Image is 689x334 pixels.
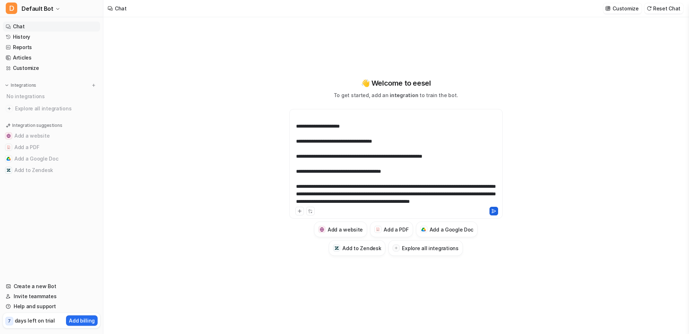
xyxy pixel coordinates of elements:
[3,164,100,176] button: Add to ZendeskAdd to Zendesk
[605,6,610,11] img: customize
[390,92,418,98] span: integration
[3,142,100,153] button: Add a PDFAdd a PDF
[334,91,458,99] p: To get started, add an to train the bot.
[613,5,638,12] p: Customize
[647,6,652,11] img: reset
[3,153,100,164] button: Add a Google DocAdd a Google Doc
[384,226,408,233] h3: Add a PDF
[4,90,100,102] div: No integrations
[430,226,474,233] h3: Add a Google Doc
[342,244,381,252] h3: Add to Zendesk
[361,78,431,89] p: 👋 Welcome to eesel
[6,157,11,161] img: Add a Google Doc
[3,63,100,73] a: Customize
[3,42,100,52] a: Reports
[402,244,458,252] h3: Explore all integrations
[370,221,413,237] button: Add a PDFAdd a PDF
[22,4,53,14] span: Default Bot
[6,145,11,149] img: Add a PDF
[3,281,100,291] a: Create a new Bot
[91,83,96,88] img: menu_add.svg
[66,315,98,326] button: Add billing
[3,32,100,42] a: History
[3,291,100,301] a: Invite teammates
[4,83,9,88] img: expand menu
[8,318,11,324] p: 7
[69,317,95,324] p: Add billing
[388,240,463,256] button: Explore all integrations
[314,221,367,237] button: Add a websiteAdd a website
[115,5,127,12] div: Chat
[329,240,385,256] button: Add to ZendeskAdd to Zendesk
[3,104,100,114] a: Explore all integrations
[3,53,100,63] a: Articles
[603,3,641,14] button: Customize
[11,82,36,88] p: Integrations
[6,168,11,172] img: Add to Zendesk
[320,227,324,232] img: Add a website
[6,105,13,112] img: explore all integrations
[3,301,100,311] a: Help and support
[334,246,339,251] img: Add to Zendesk
[15,103,97,114] span: Explore all integrations
[12,122,62,129] p: Integration suggestions
[416,221,478,237] button: Add a Google DocAdd a Google Doc
[3,22,100,32] a: Chat
[376,227,380,232] img: Add a PDF
[15,317,55,324] p: days left on trial
[645,3,683,14] button: Reset Chat
[6,134,11,138] img: Add a website
[328,226,363,233] h3: Add a website
[3,130,100,142] button: Add a websiteAdd a website
[421,228,426,232] img: Add a Google Doc
[6,3,17,14] span: D
[3,82,38,89] button: Integrations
